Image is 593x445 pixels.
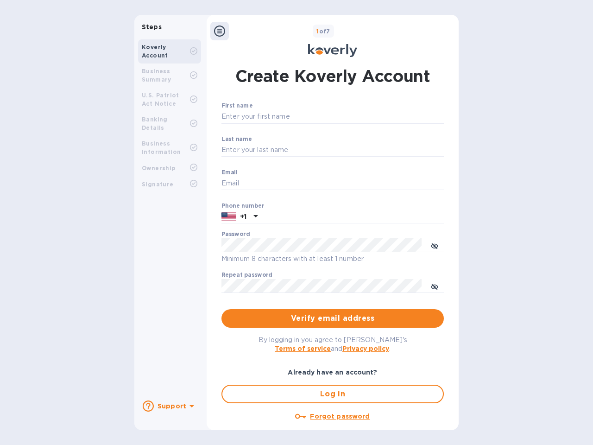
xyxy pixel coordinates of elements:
[158,402,186,410] b: Support
[142,68,171,83] b: Business Summary
[342,345,389,352] a: Privacy policy
[221,103,252,109] label: First name
[259,336,407,352] span: By logging in you agree to [PERSON_NAME]'s and .
[221,170,238,175] label: Email
[221,143,444,157] input: Enter your last name
[310,413,370,420] u: Forgot password
[235,64,430,88] h1: Create Koverly Account
[230,388,435,400] span: Log in
[221,177,444,191] input: Email
[221,273,272,278] label: Repeat password
[425,236,444,254] button: toggle password visibility
[221,110,444,124] input: Enter your first name
[221,211,236,222] img: US
[221,309,444,328] button: Verify email address
[142,165,176,172] b: Ownership
[221,385,444,403] button: Log in
[229,313,436,324] span: Verify email address
[142,140,181,155] b: Business Information
[142,23,162,31] b: Steps
[275,345,331,352] a: Terms of service
[221,203,264,209] label: Phone number
[316,28,319,35] span: 1
[288,369,377,376] b: Already have an account?
[240,212,246,221] p: +1
[221,136,252,142] label: Last name
[316,28,330,35] b: of 7
[142,92,179,107] b: U.S. Patriot Act Notice
[142,181,174,188] b: Signature
[142,116,168,131] b: Banking Details
[142,44,168,59] b: Koverly Account
[425,277,444,295] button: toggle password visibility
[221,232,250,237] label: Password
[221,254,444,264] p: Minimum 8 characters with at least 1 number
